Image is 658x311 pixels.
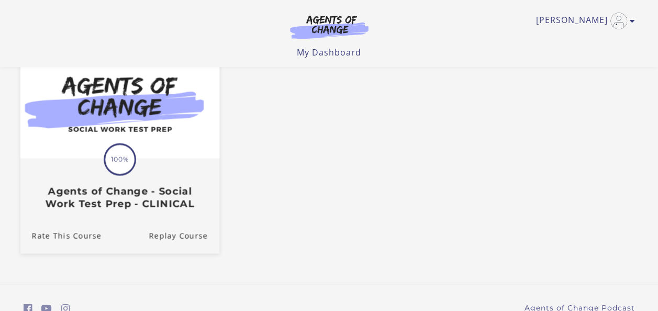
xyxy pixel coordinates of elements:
h3: Agents of Change - Social Work Test Prep - CLINICAL [31,185,207,209]
a: Agents of Change - Social Work Test Prep - CLINICAL: Rate This Course [20,218,101,253]
a: Agents of Change - Social Work Test Prep - CLINICAL: Resume Course [149,218,219,253]
a: My Dashboard [297,47,361,58]
span: 100% [105,145,135,174]
img: Agents of Change Logo [279,15,380,39]
a: Toggle menu [536,13,630,29]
